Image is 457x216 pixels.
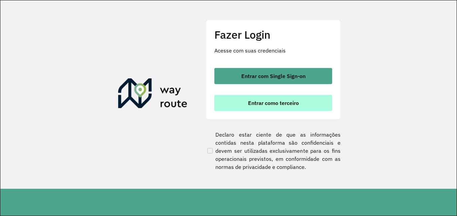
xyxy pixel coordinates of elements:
[248,100,299,106] span: Entrar como terceiro
[214,68,332,84] button: button
[241,73,306,79] span: Entrar com Single Sign-on
[214,46,332,55] p: Acesse com suas credenciais
[206,131,341,171] label: Declaro estar ciente de que as informações contidas nesta plataforma são confidenciais e devem se...
[118,78,187,111] img: Roteirizador AmbevTech
[214,28,332,41] h2: Fazer Login
[214,95,332,111] button: button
